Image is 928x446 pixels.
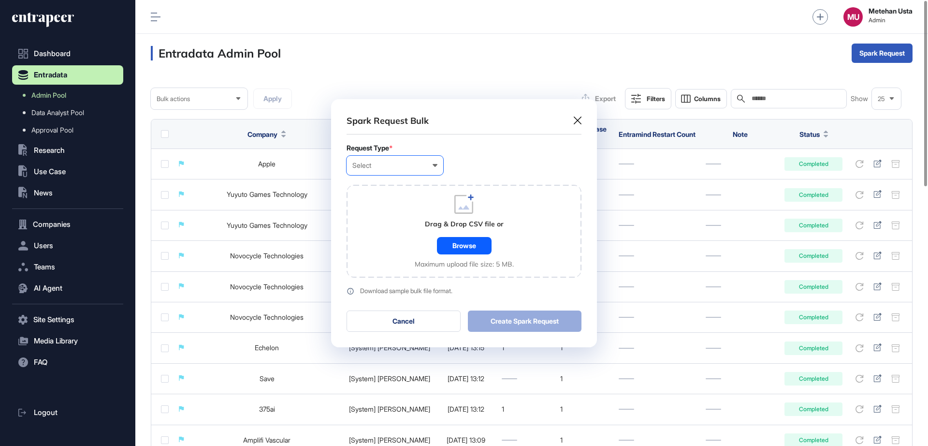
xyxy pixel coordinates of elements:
div: Maximum upload file size: 5 MB. [415,260,514,268]
a: Download sample bulk file format. [347,287,581,295]
div: Browse [437,237,492,254]
div: Download sample bulk file format. [360,288,452,294]
div: Drag & Drop CSV file or [425,220,504,229]
button: Cancel [347,311,461,332]
div: Request Type [347,144,581,152]
div: Select [352,162,437,169]
div: Spark Request Bulk [347,115,429,127]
